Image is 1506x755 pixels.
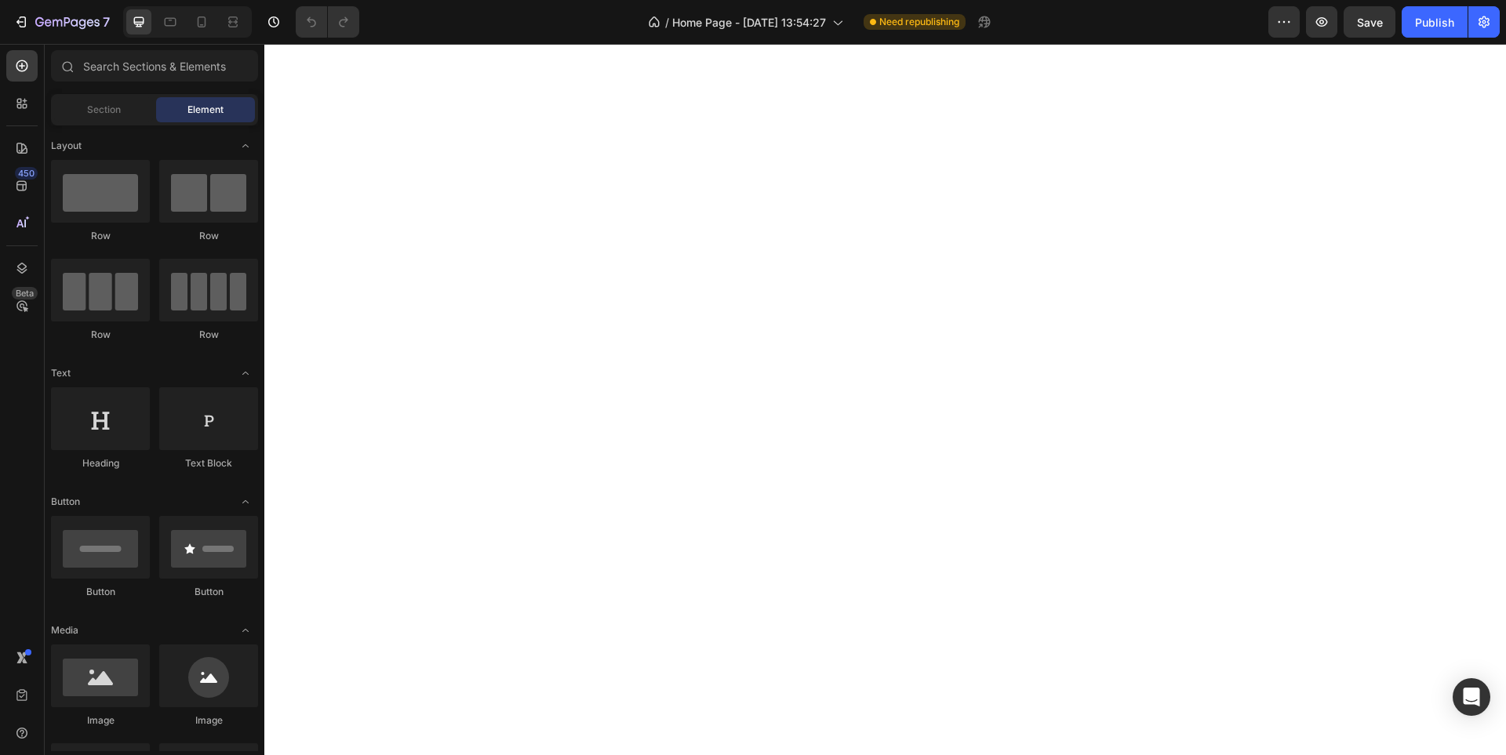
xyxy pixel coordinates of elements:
[15,167,38,180] div: 450
[233,361,258,386] span: Toggle open
[1402,6,1468,38] button: Publish
[51,229,150,243] div: Row
[672,14,826,31] span: Home Page - [DATE] 13:54:27
[159,229,258,243] div: Row
[159,456,258,470] div: Text Block
[665,14,669,31] span: /
[879,15,959,29] span: Need republishing
[233,489,258,514] span: Toggle open
[159,585,258,599] div: Button
[87,103,121,117] span: Section
[233,133,258,158] span: Toggle open
[296,6,359,38] div: Undo/Redo
[187,103,224,117] span: Element
[51,366,71,380] span: Text
[1453,678,1490,716] div: Open Intercom Messenger
[12,287,38,299] div: Beta
[6,6,117,38] button: 7
[51,139,82,153] span: Layout
[51,456,150,470] div: Heading
[103,13,110,31] p: 7
[1357,16,1383,29] span: Save
[233,618,258,643] span: Toggle open
[51,585,150,599] div: Button
[51,713,150,728] div: Image
[1344,6,1395,38] button: Save
[264,44,1506,755] iframe: Design area
[159,713,258,728] div: Image
[51,623,78,637] span: Media
[51,495,80,509] span: Button
[51,328,150,342] div: Row
[1415,14,1454,31] div: Publish
[159,328,258,342] div: Row
[51,50,258,82] input: Search Sections & Elements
